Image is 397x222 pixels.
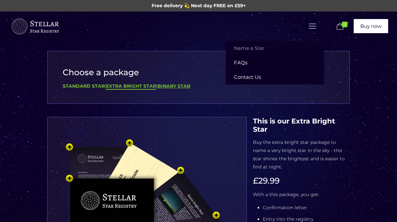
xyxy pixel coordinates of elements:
[152,3,246,9] span: Free delivery 💫 Next day FREE on £59+
[234,59,247,66] span: FAQs
[253,138,350,171] p: Buy the extra bright star package to name a very bright star in the sky - this star shines the br...
[335,23,350,31] a: 0
[354,19,388,33] a: Buy now
[226,55,324,70] a: FAQs
[106,83,156,89] b: Extra Bright Star
[234,74,261,80] span: Contact Us
[253,117,350,133] h4: This is our Extra Bright Star
[63,82,334,90] div: | |
[263,204,350,212] li: Confirmation letter
[10,11,60,41] a: Buy a Star
[63,68,334,77] h3: Choose a package
[253,176,350,186] h3: £
[157,83,190,89] a: Binary Star
[253,190,350,199] p: With a this package, you get:
[106,83,156,90] a: Extra Bright Star
[342,22,347,27] span: 0
[63,83,105,89] a: Standard Star
[226,41,324,55] a: Name a Star
[234,45,264,51] span: Name a Star
[10,17,60,36] img: buyastar-logo-transparent
[226,70,324,84] a: Contact Us
[258,176,280,186] span: 29.99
